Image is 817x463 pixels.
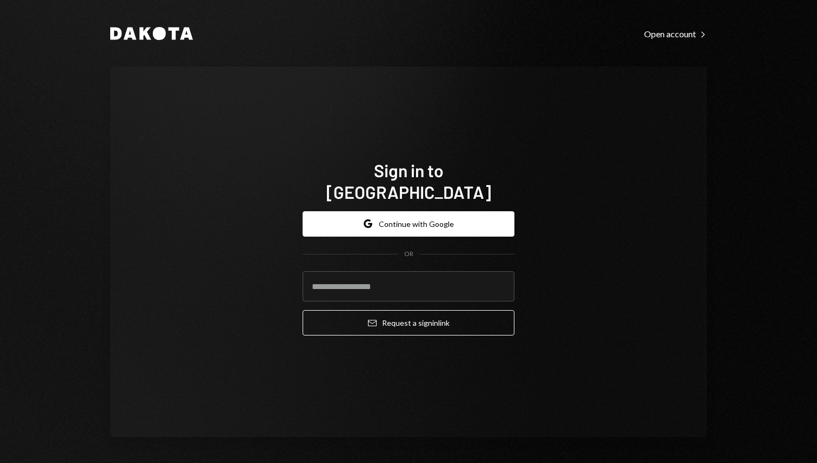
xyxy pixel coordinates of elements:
h1: Sign in to [GEOGRAPHIC_DATA] [303,159,514,203]
button: Request a signinlink [303,310,514,335]
div: Open account [644,29,707,39]
a: Open account [644,28,707,39]
button: Continue with Google [303,211,514,237]
div: OR [404,250,413,259]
